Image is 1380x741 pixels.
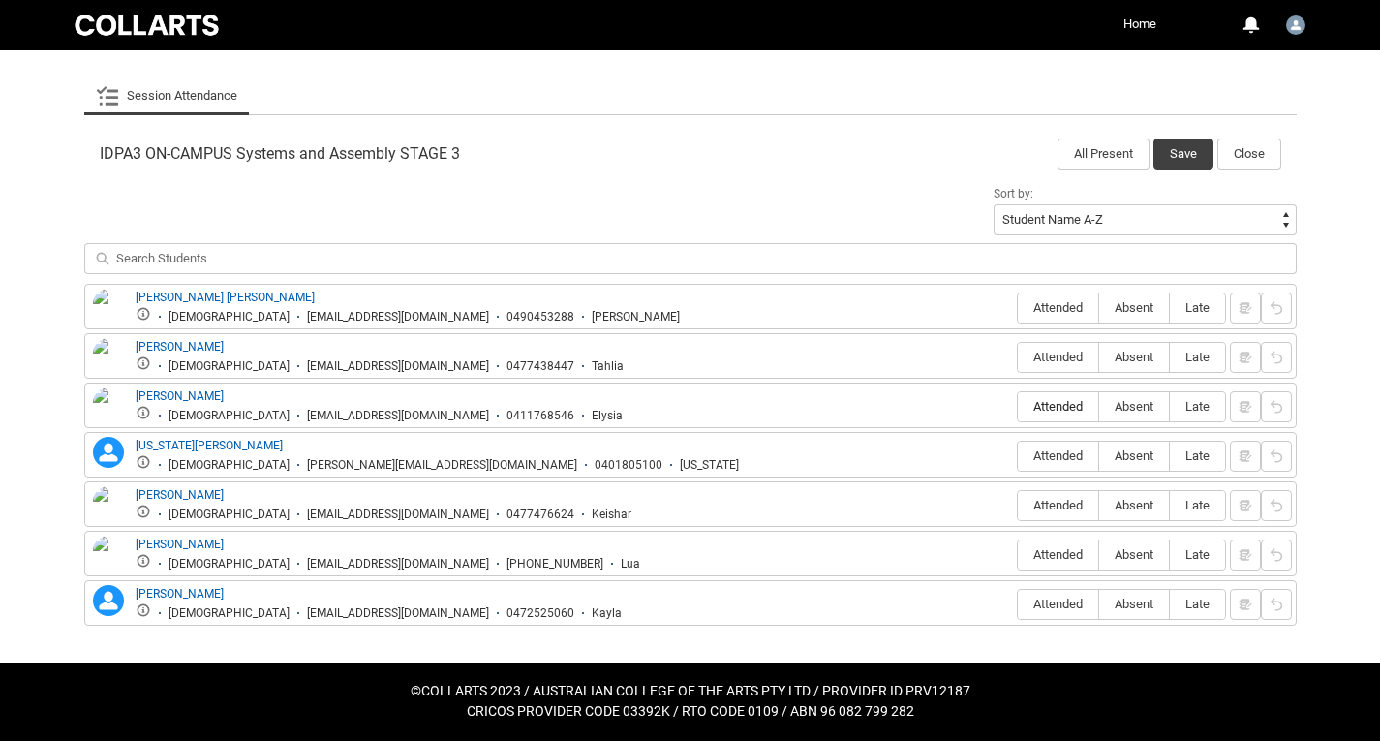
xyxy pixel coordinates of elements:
[136,389,224,403] a: [PERSON_NAME]
[1099,300,1169,315] span: Absent
[1217,139,1281,170] button: Close
[1170,399,1225,414] span: Late
[506,359,574,374] div: 0477438447
[136,488,224,502] a: [PERSON_NAME]
[93,289,124,358] img: Celeste Monique Galimberti Espinoza
[506,606,574,621] div: 0472525060
[1099,350,1169,364] span: Absent
[169,409,290,423] div: [DEMOGRAPHIC_DATA]
[1170,597,1225,611] span: Late
[307,606,489,621] div: [EMAIL_ADDRESS][DOMAIN_NAME]
[1018,399,1098,414] span: Attended
[1170,547,1225,562] span: Late
[136,291,315,304] a: [PERSON_NAME] [PERSON_NAME]
[169,458,290,473] div: [DEMOGRAPHIC_DATA]
[506,310,574,324] div: 0490453288
[1018,448,1098,463] span: Attended
[1261,293,1292,324] button: Reset
[680,458,739,473] div: [US_STATE]
[136,340,224,354] a: [PERSON_NAME]
[592,606,622,621] div: Kayla
[592,409,623,423] div: Elysia
[994,187,1033,201] span: Sort by:
[84,243,1297,274] input: Search Students
[307,458,577,473] div: [PERSON_NAME][EMAIL_ADDRESS][DOMAIN_NAME]
[1170,448,1225,463] span: Late
[1018,300,1098,315] span: Attended
[307,409,489,423] div: [EMAIL_ADDRESS][DOMAIN_NAME]
[1261,391,1292,422] button: Reset
[592,508,631,522] div: Keishar
[1170,300,1225,315] span: Late
[621,557,640,571] div: Lua
[1281,8,1310,39] button: User Profile Tom.Eames
[1261,589,1292,620] button: Reset
[84,77,249,115] li: Session Attendance
[1261,441,1292,472] button: Reset
[169,359,290,374] div: [DEMOGRAPHIC_DATA]
[1170,350,1225,364] span: Late
[1119,10,1161,39] a: Home
[1018,597,1098,611] span: Attended
[1099,498,1169,512] span: Absent
[1170,498,1225,512] span: Late
[93,437,124,468] lightning-icon: Georgia Owen
[1099,399,1169,414] span: Absent
[93,585,124,616] lightning-icon: Markayla Iatrou
[169,508,290,522] div: [DEMOGRAPHIC_DATA]
[93,486,124,529] img: Keishar Macfarlane
[169,557,290,571] div: [DEMOGRAPHIC_DATA]
[1261,540,1292,571] button: Reset
[1153,139,1213,170] button: Save
[595,458,662,473] div: 0401805100
[1099,448,1169,463] span: Absent
[1018,547,1098,562] span: Attended
[1261,342,1292,373] button: Reset
[169,310,290,324] div: [DEMOGRAPHIC_DATA]
[592,310,680,324] div: [PERSON_NAME]
[136,439,283,452] a: [US_STATE][PERSON_NAME]
[93,387,124,430] img: Elysia Blight
[307,359,489,374] div: [EMAIL_ADDRESS][DOMAIN_NAME]
[506,409,574,423] div: 0411768546
[1261,490,1292,521] button: Reset
[592,359,624,374] div: Tahlia
[1099,547,1169,562] span: Absent
[93,338,124,381] img: Dek Hadson
[506,508,574,522] div: 0477476624
[1058,139,1150,170] button: All Present
[307,508,489,522] div: [EMAIL_ADDRESS][DOMAIN_NAME]
[169,606,290,621] div: [DEMOGRAPHIC_DATA]
[1099,597,1169,611] span: Absent
[1018,498,1098,512] span: Attended
[1286,15,1305,35] img: Tom.Eames
[136,538,224,551] a: [PERSON_NAME]
[96,77,237,115] a: Session Attendance
[93,536,124,578] img: Lua Carr
[307,310,489,324] div: [EMAIL_ADDRESS][DOMAIN_NAME]
[136,587,224,601] a: [PERSON_NAME]
[100,144,460,164] span: IDPA3 ON-CAMPUS Systems and Assembly STAGE 3
[1018,350,1098,364] span: Attended
[307,557,489,571] div: [EMAIL_ADDRESS][DOMAIN_NAME]
[506,557,603,571] div: [PHONE_NUMBER]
